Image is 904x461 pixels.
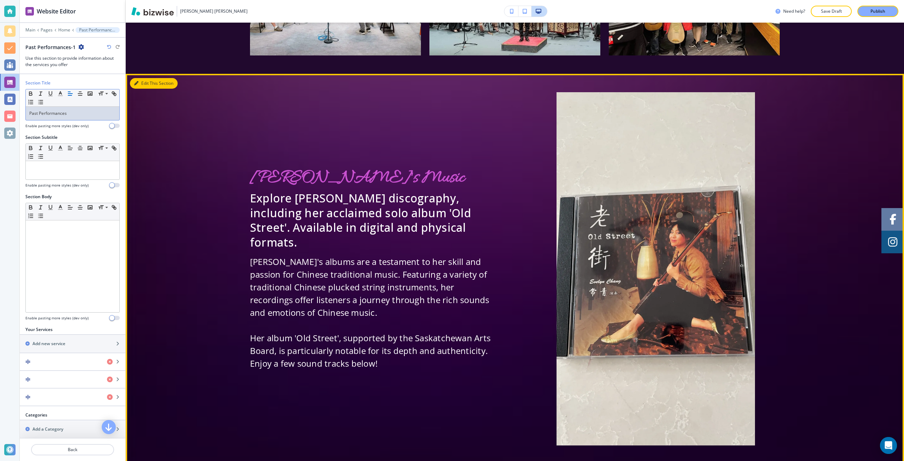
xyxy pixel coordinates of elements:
[32,426,63,432] h2: Add a Category
[881,208,904,231] a: Social media link to facebook account
[250,255,498,319] p: [PERSON_NAME]'s albums are a testament to her skill and passion for Chinese traditional music. Fe...
[29,110,116,117] p: Past Performances
[880,437,897,454] div: Open Intercom Messenger
[25,28,35,32] button: Main
[25,395,30,400] img: Drag
[870,8,885,14] p: Publish
[79,28,116,32] p: Past Performances-1
[250,332,498,370] p: Her album 'Old Street', supported by the Saskatchewan Arts Board, is particularly notable for its...
[820,8,843,14] p: Save Draft
[25,7,34,16] img: editor icon
[32,447,113,453] p: Back
[25,194,52,200] h2: Section Body
[25,377,30,382] img: Drag
[180,8,248,14] h3: [PERSON_NAME] [PERSON_NAME]
[25,412,47,418] h2: Categories
[58,28,70,32] button: Home
[25,359,30,364] img: Drag
[131,7,174,16] img: Bizwise Logo
[131,6,248,17] button: [PERSON_NAME] [PERSON_NAME]
[20,389,125,406] button: Drag
[25,80,50,86] h2: Section Title
[25,43,76,51] h2: Past Performances-1
[25,55,120,68] h3: Use this section to provide information about the services you offer
[37,7,76,16] h2: Website Editor
[41,28,53,32] button: Pages
[20,371,125,389] button: Drag
[20,335,125,353] button: Add new service
[250,166,465,189] span: [PERSON_NAME]'s Music
[25,134,58,141] h2: Section Subtitle
[881,231,904,253] a: Social media link to instagram account
[76,27,120,33] button: Past Performances-1
[783,8,805,14] h3: Need help?
[557,92,755,445] img: <p><span style="color: rgb(203, 82, 210);">Evelyn's Music</span></p>
[20,353,125,371] button: Drag
[31,444,114,455] button: Back
[20,420,125,438] button: Add a Category
[250,191,498,249] h6: Explore [PERSON_NAME] discography, including her acclaimed solo album 'Old Street'. Available in ...
[25,326,53,333] h2: Your Services
[857,6,898,17] button: Publish
[130,78,178,89] button: Edit This Section
[811,6,852,17] button: Save Draft
[32,341,65,347] h2: Add new service
[25,315,89,321] h4: Enable pasting more styles (dev only)
[25,123,89,129] h4: Enable pasting more styles (dev only)
[25,183,89,188] h4: Enable pasting more styles (dev only)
